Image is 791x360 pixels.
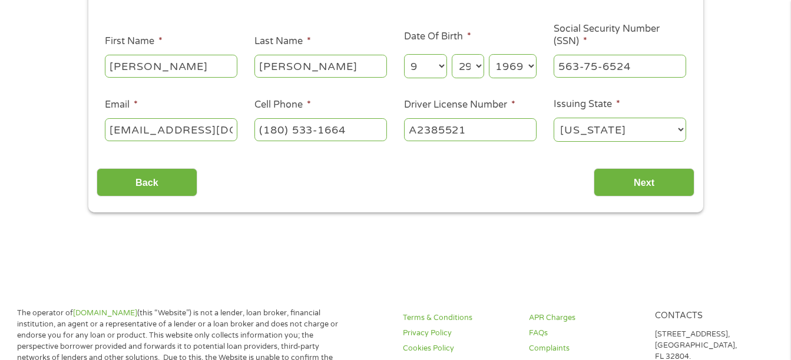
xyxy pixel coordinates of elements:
[529,312,641,324] a: APR Charges
[404,31,471,43] label: Date Of Birth
[655,311,767,322] h4: Contacts
[73,308,137,318] a: [DOMAIN_NAME]
[554,23,686,48] label: Social Security Number (SSN)
[403,343,515,354] a: Cookies Policy
[254,35,311,48] label: Last Name
[404,99,515,111] label: Driver License Number
[254,99,311,111] label: Cell Phone
[594,168,694,197] input: Next
[529,343,641,354] a: Complaints
[554,98,620,111] label: Issuing State
[105,55,237,77] input: John
[105,118,237,141] input: john@gmail.com
[403,312,515,324] a: Terms & Conditions
[254,118,387,141] input: (541) 754-3010
[254,55,387,77] input: Smith
[554,55,686,77] input: 078-05-1120
[529,328,641,339] a: FAQs
[105,35,163,48] label: First Name
[403,328,515,339] a: Privacy Policy
[97,168,197,197] input: Back
[105,99,138,111] label: Email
